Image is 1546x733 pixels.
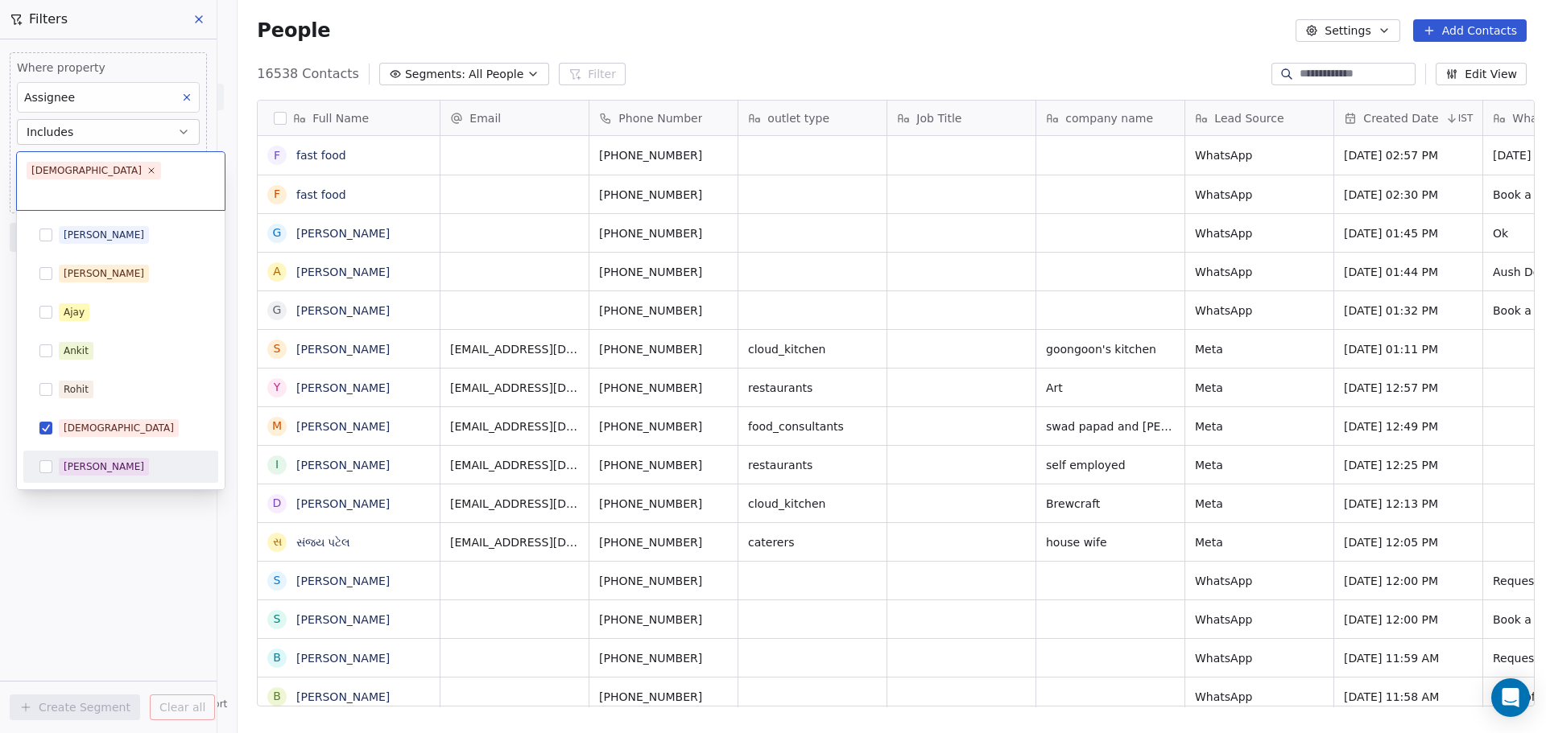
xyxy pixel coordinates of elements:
div: Ankit [64,344,89,358]
div: [DEMOGRAPHIC_DATA] [64,421,174,435]
div: [PERSON_NAME] [64,228,144,242]
div: Ajay [64,305,85,319]
div: [PERSON_NAME] [64,266,144,281]
div: [PERSON_NAME] [64,459,144,474]
div: [DEMOGRAPHIC_DATA] [31,163,142,178]
div: Rohit [64,382,89,397]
